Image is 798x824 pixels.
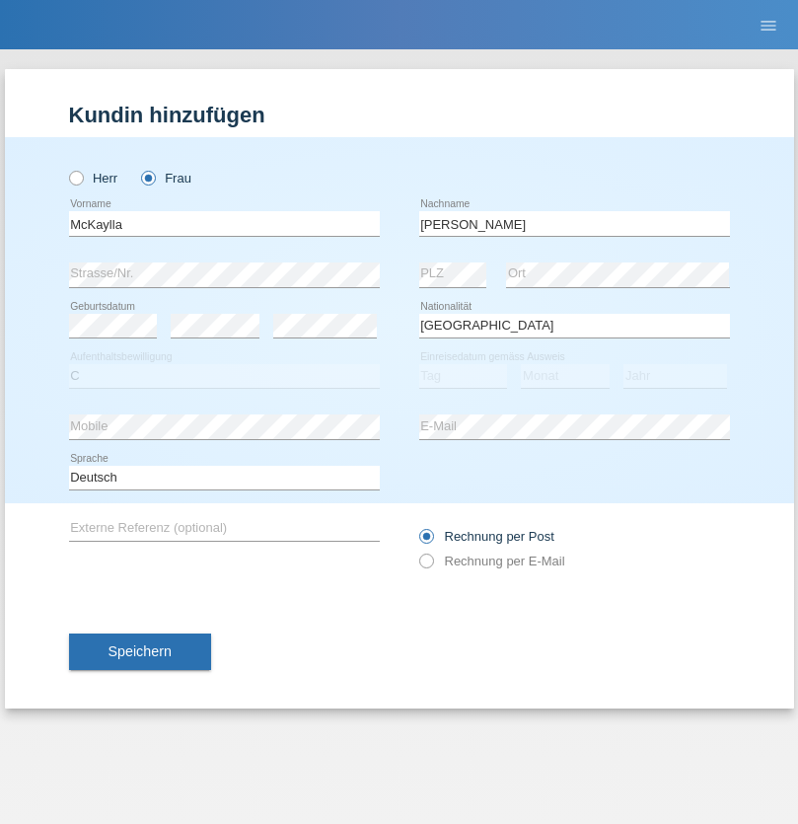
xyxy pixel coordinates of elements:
input: Rechnung per E-Mail [419,554,432,578]
input: Frau [141,171,154,184]
a: menu [749,19,788,31]
span: Speichern [109,643,172,659]
label: Rechnung per E-Mail [419,554,565,568]
label: Rechnung per Post [419,529,554,544]
button: Speichern [69,634,211,671]
i: menu [759,16,778,36]
input: Rechnung per Post [419,529,432,554]
h1: Kundin hinzufügen [69,103,730,127]
label: Frau [141,171,191,186]
input: Herr [69,171,82,184]
label: Herr [69,171,118,186]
